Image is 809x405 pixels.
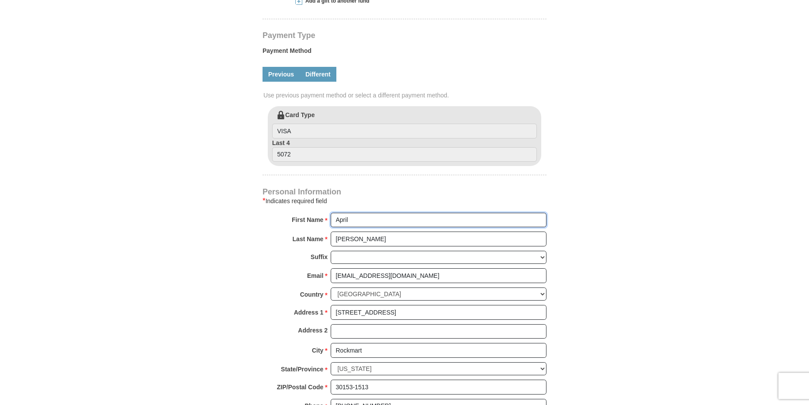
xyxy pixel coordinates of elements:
[307,270,323,282] strong: Email
[281,363,323,375] strong: State/Province
[272,147,537,162] input: Last 4
[312,344,323,357] strong: City
[272,138,537,162] label: Last 4
[277,381,324,393] strong: ZIP/Postal Code
[263,188,546,195] h4: Personal Information
[300,67,336,82] a: Different
[272,124,537,138] input: Card Type
[298,324,328,336] strong: Address 2
[263,46,546,59] label: Payment Method
[294,306,324,318] strong: Address 1
[263,91,547,100] span: Use previous payment method or select a different payment method.
[311,251,328,263] strong: Suffix
[263,196,546,206] div: Indicates required field
[293,233,324,245] strong: Last Name
[263,32,546,39] h4: Payment Type
[263,67,300,82] a: Previous
[272,111,537,138] label: Card Type
[300,288,324,301] strong: Country
[292,214,323,226] strong: First Name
